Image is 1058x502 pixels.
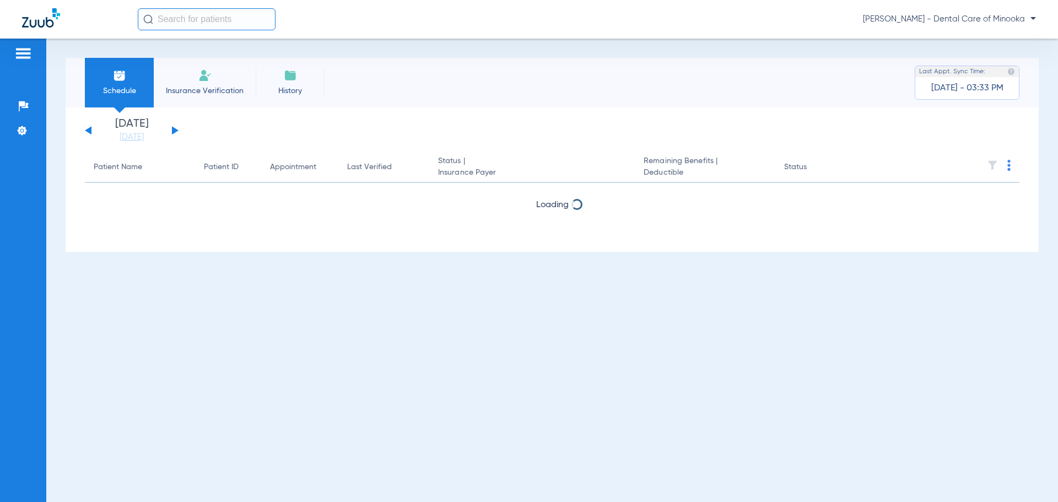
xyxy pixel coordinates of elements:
[93,85,145,96] span: Schedule
[198,69,212,82] img: Manual Insurance Verification
[429,152,635,183] th: Status |
[99,132,165,143] a: [DATE]
[94,161,186,173] div: Patient Name
[347,161,392,173] div: Last Verified
[438,167,626,179] span: Insurance Payer
[22,8,60,28] img: Zuub Logo
[204,161,239,173] div: Patient ID
[284,69,297,82] img: History
[138,8,276,30] input: Search for patients
[143,14,153,24] img: Search Icon
[347,161,420,173] div: Last Verified
[987,160,998,171] img: filter.svg
[162,85,247,96] span: Insurance Verification
[644,167,766,179] span: Deductible
[931,83,1003,94] span: [DATE] - 03:33 PM
[264,85,316,96] span: History
[1007,160,1011,171] img: group-dot-blue.svg
[204,161,252,173] div: Patient ID
[536,201,569,209] span: Loading
[113,69,126,82] img: Schedule
[775,152,850,183] th: Status
[919,66,985,77] span: Last Appt. Sync Time:
[863,14,1036,25] span: [PERSON_NAME] - Dental Care of Minooka
[94,161,142,173] div: Patient Name
[270,161,316,173] div: Appointment
[635,152,775,183] th: Remaining Benefits |
[14,47,32,60] img: hamburger-icon
[99,118,165,143] li: [DATE]
[1007,68,1015,75] img: last sync help info
[270,161,330,173] div: Appointment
